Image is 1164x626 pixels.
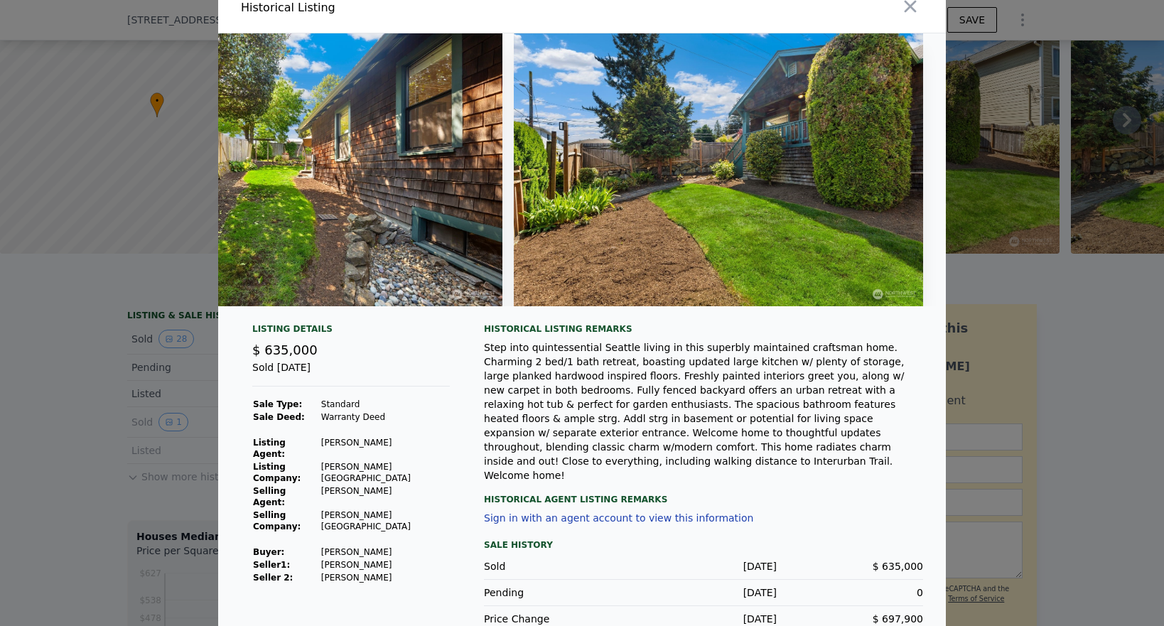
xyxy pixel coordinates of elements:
[253,462,301,483] strong: Listing Company:
[630,585,777,600] div: [DATE]
[873,613,923,625] span: $ 697,900
[253,547,284,557] strong: Buyer :
[320,509,450,533] td: [PERSON_NAME] [GEOGRAPHIC_DATA]
[253,412,305,422] strong: Sale Deed:
[320,436,450,460] td: [PERSON_NAME]
[94,33,503,306] img: Property Img
[484,559,630,573] div: Sold
[253,438,286,459] strong: Listing Agent:
[253,486,286,507] strong: Selling Agent:
[320,411,450,423] td: Warranty Deed
[252,360,450,387] div: Sold [DATE]
[252,323,450,340] div: Listing Details
[630,559,777,573] div: [DATE]
[253,560,290,570] strong: Seller 1 :
[484,585,630,600] div: Pending
[320,398,450,411] td: Standard
[253,399,302,409] strong: Sale Type:
[514,33,923,306] img: Property Img
[484,340,923,482] div: Step into quintessential Seattle living in this superbly maintained craftsman home. Charming 2 be...
[320,485,450,509] td: [PERSON_NAME]
[252,342,318,357] span: $ 635,000
[320,571,450,584] td: [PERSON_NAME]
[484,612,630,626] div: Price Change
[630,612,777,626] div: [DATE]
[253,573,293,583] strong: Seller 2:
[484,482,923,505] div: Historical Agent Listing Remarks
[484,323,923,335] div: Historical Listing remarks
[873,561,923,572] span: $ 635,000
[253,510,301,531] strong: Selling Company:
[320,546,450,558] td: [PERSON_NAME]
[484,512,753,524] button: Sign in with an agent account to view this information
[320,558,450,571] td: [PERSON_NAME]
[777,585,923,600] div: 0
[320,460,450,485] td: [PERSON_NAME][GEOGRAPHIC_DATA]
[484,536,923,554] div: Sale History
